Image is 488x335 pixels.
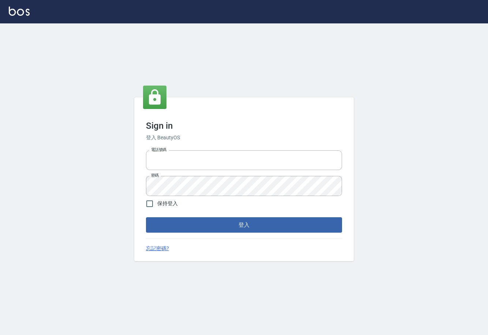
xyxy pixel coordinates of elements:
[157,200,178,207] span: 保持登入
[146,245,169,252] a: 忘記密碼?
[151,173,159,178] label: 密碼
[151,147,166,153] label: 電話號碼
[146,121,342,131] h3: Sign in
[146,134,342,142] h6: 登入 BeautyOS
[9,7,30,16] img: Logo
[146,217,342,233] button: 登入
